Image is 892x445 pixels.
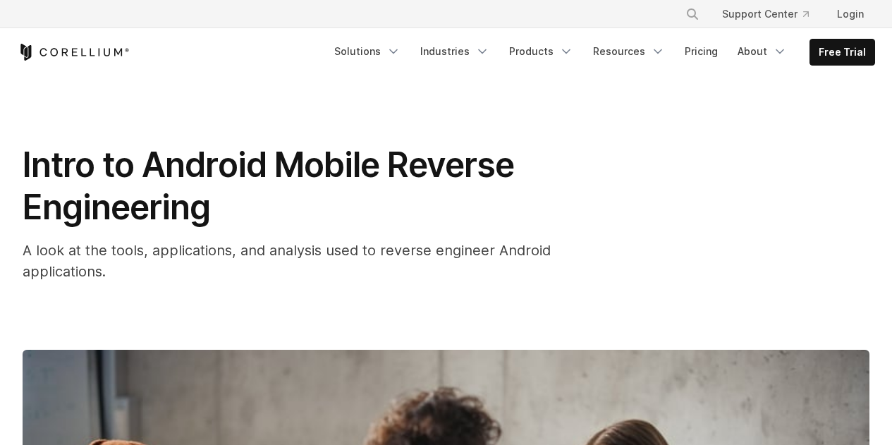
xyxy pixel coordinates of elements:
[810,39,874,65] a: Free Trial
[680,1,705,27] button: Search
[412,39,498,64] a: Industries
[326,39,409,64] a: Solutions
[729,39,795,64] a: About
[676,39,726,64] a: Pricing
[326,39,875,66] div: Navigation Menu
[18,44,130,61] a: Corellium Home
[501,39,582,64] a: Products
[711,1,820,27] a: Support Center
[23,144,514,228] span: Intro to Android Mobile Reverse Engineering
[23,242,551,280] span: A look at the tools, applications, and analysis used to reverse engineer Android applications.
[826,1,875,27] a: Login
[668,1,875,27] div: Navigation Menu
[585,39,673,64] a: Resources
